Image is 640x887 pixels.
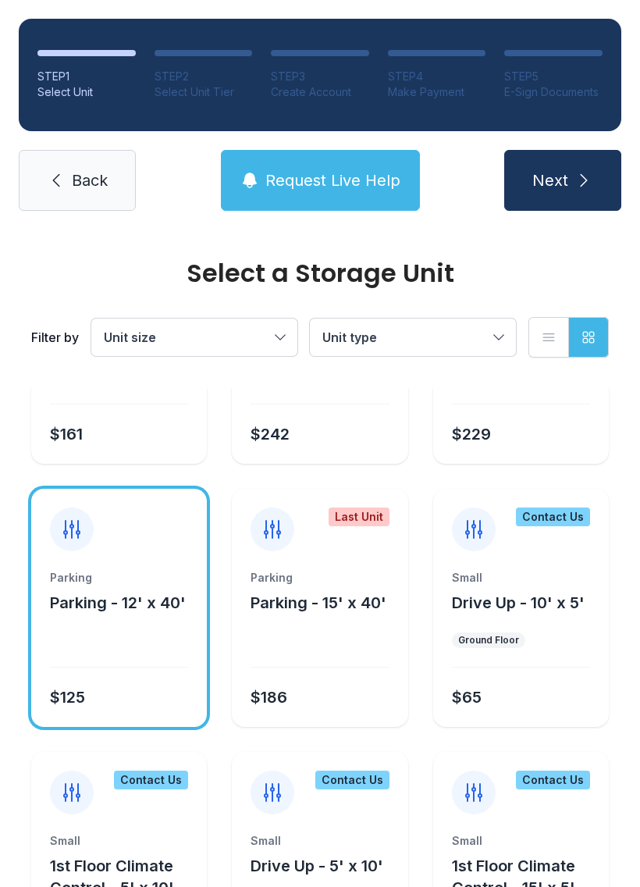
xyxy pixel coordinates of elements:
span: Parking - 15' x 40' [251,593,386,612]
button: Drive Up - 5' x 10' [251,855,383,877]
span: Parking - 12' x 40' [50,593,186,612]
span: Back [72,169,108,191]
span: Drive Up - 10' x 5' [452,593,585,612]
div: $161 [50,423,83,445]
div: STEP 3 [271,69,369,84]
span: Unit type [322,330,377,345]
div: Parking [50,570,188,586]
div: $125 [50,686,85,708]
div: Parking [251,570,389,586]
div: Create Account [271,84,369,100]
div: Make Payment [388,84,486,100]
div: STEP 5 [504,69,603,84]
button: Drive Up - 10' x 5' [452,592,585,614]
div: Contact Us [516,508,590,526]
div: STEP 4 [388,69,486,84]
div: Small [251,833,389,849]
div: Ground Floor [458,634,519,647]
div: Small [452,833,590,849]
div: Select a Storage Unit [31,261,609,286]
div: Select Unit Tier [155,84,253,100]
button: Unit type [310,319,516,356]
div: $186 [251,686,287,708]
span: Unit size [104,330,156,345]
div: Contact Us [114,771,188,789]
div: Filter by [31,328,79,347]
span: Drive Up - 5' x 10' [251,857,383,875]
div: Contact Us [516,771,590,789]
div: $229 [452,423,491,445]
div: Select Unit [37,84,136,100]
div: Small [452,570,590,586]
button: Unit size [91,319,297,356]
div: STEP 2 [155,69,253,84]
div: $242 [251,423,290,445]
div: $65 [452,686,482,708]
div: Last Unit [329,508,389,526]
div: Small [50,833,188,849]
div: Contact Us [315,771,389,789]
div: STEP 1 [37,69,136,84]
span: Request Live Help [265,169,400,191]
button: Parking - 12' x 40' [50,592,186,614]
span: Next [532,169,568,191]
div: E-Sign Documents [504,84,603,100]
button: Parking - 15' x 40' [251,592,386,614]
